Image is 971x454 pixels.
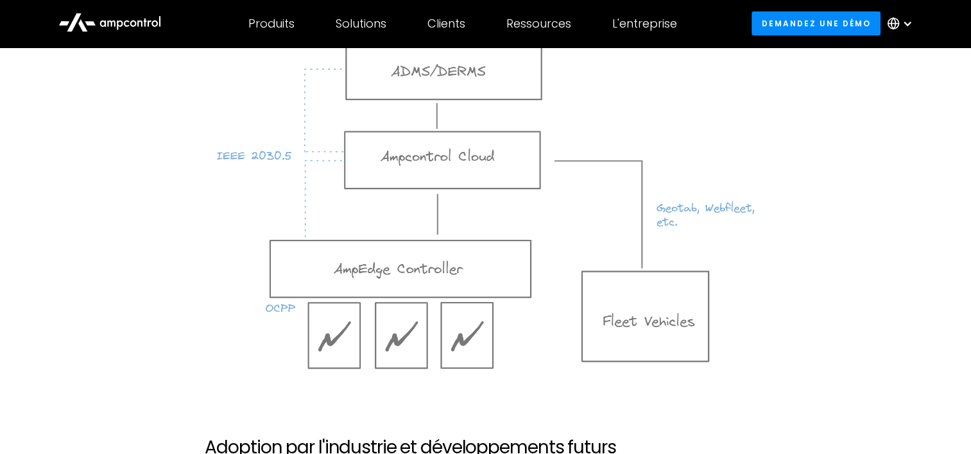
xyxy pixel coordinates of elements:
div: Ressources [506,17,571,31]
div: Clients [427,17,465,31]
a: Demandez une démo [752,12,881,35]
div: Solutions [336,17,386,31]
div: Produits [248,17,295,31]
div: L'entreprise [612,17,677,31]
